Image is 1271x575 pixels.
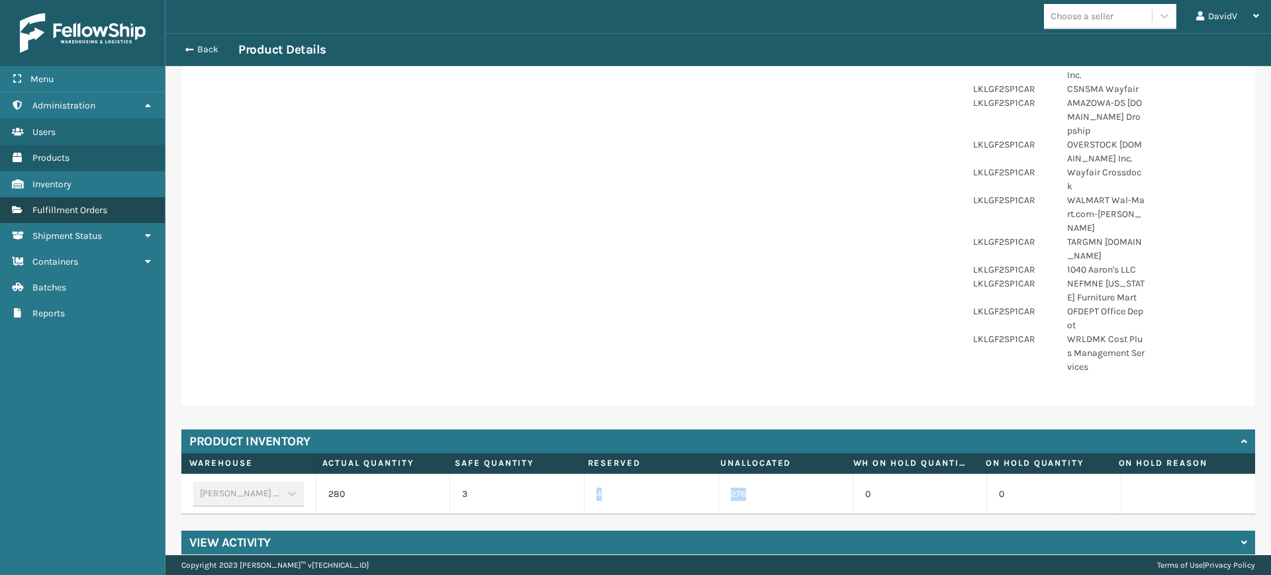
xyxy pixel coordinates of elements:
[973,332,1051,346] p: LKLGF2SP1CAR
[720,457,837,469] label: Unallocated
[973,263,1051,277] p: LKLGF2SP1CAR
[1067,96,1145,138] p: AMAZOWA-DS [DOMAIN_NAME] Dropship
[986,474,1121,515] td: 0
[189,535,271,551] h4: View Activity
[1067,165,1145,193] p: Wayfair Crossdock
[853,474,987,515] td: 0
[32,230,102,242] span: Shipment Status
[1067,332,1145,374] p: WRLDMK Cost Plus Management Services
[718,474,853,515] td: 276
[1051,9,1113,23] div: Choose a seller
[32,100,95,111] span: Administration
[316,474,450,515] td: 280
[588,457,704,469] label: Reserved
[973,138,1051,152] p: LKLGF2SP1CAR
[32,308,65,319] span: Reports
[973,235,1051,249] p: LKLGF2SP1CAR
[1067,304,1145,332] p: OFDEPT Office Depot
[322,457,439,469] label: Actual Quantity
[30,73,54,85] span: Menu
[449,474,584,515] td: 3
[189,457,306,469] label: Warehouse
[20,13,146,53] img: logo
[1157,560,1203,570] a: Terms of Use
[973,82,1051,96] p: LKLGF2SP1CAR
[1067,235,1145,263] p: TARGMN [DOMAIN_NAME]
[1119,457,1235,469] label: On Hold Reason
[32,152,70,163] span: Products
[32,256,78,267] span: Containers
[973,277,1051,290] p: LKLGF2SP1CAR
[853,457,970,469] label: WH On hold quantity
[1205,560,1255,570] a: Privacy Policy
[973,96,1051,110] p: LKLGF2SP1CAR
[1067,82,1145,96] p: CSNSMA Wayfair
[32,204,107,216] span: Fulfillment Orders
[596,488,706,501] p: 4
[973,304,1051,318] p: LKLGF2SP1CAR
[32,179,71,190] span: Inventory
[181,555,369,575] p: Copyright 2023 [PERSON_NAME]™ v [TECHNICAL_ID]
[986,457,1102,469] label: On Hold Quantity
[238,42,326,58] h3: Product Details
[177,44,238,56] button: Back
[189,433,310,449] h4: Product Inventory
[973,193,1051,207] p: LKLGF2SP1CAR
[455,457,571,469] label: Safe Quantity
[1067,193,1145,235] p: WALMART Wal-Mart.com-[PERSON_NAME]
[1157,555,1255,575] div: |
[1067,263,1145,277] p: 1040 Aaron's LLC
[32,126,56,138] span: Users
[32,282,66,293] span: Batches
[1067,277,1145,304] p: NEFMNE [US_STATE] Furniture Mart
[1067,54,1145,82] p: KIRKTN Kirklands Inc.
[973,165,1051,179] p: LKLGF2SP1CAR
[1067,138,1145,165] p: OVERSTOCK [DOMAIN_NAME] Inc.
